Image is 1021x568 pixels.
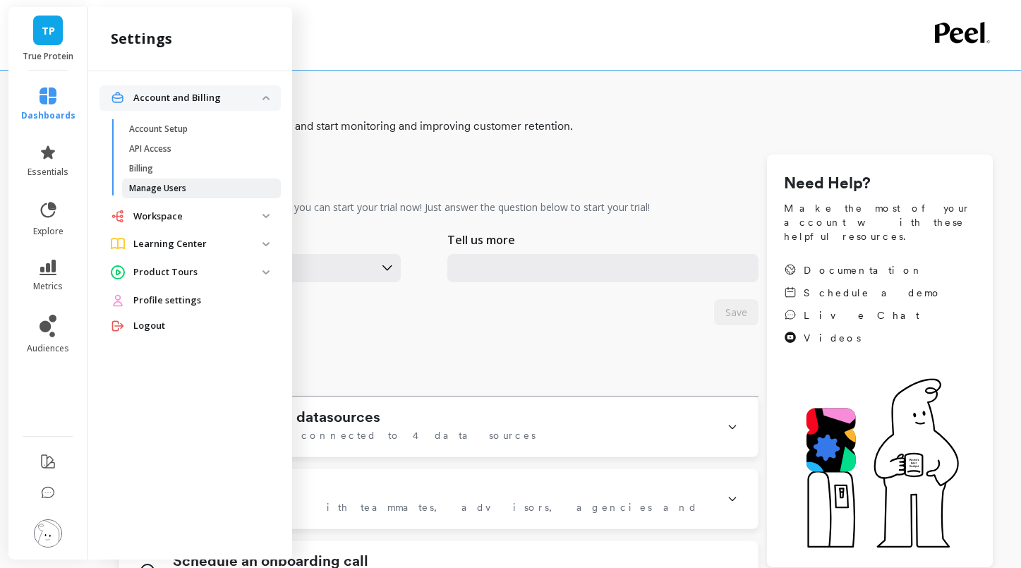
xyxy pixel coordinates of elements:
p: Tell us more [447,231,515,248]
img: navigation item icon [111,238,125,250]
span: essentials [28,167,68,178]
span: dashboards [21,110,75,121]
img: navigation item icon [111,319,125,333]
h2: settings [111,29,172,49]
span: TP [42,23,55,39]
span: Make the most of your account with these helpful resources. [784,201,976,243]
p: Account and Billing [133,91,262,105]
h1: Getting Started [119,81,993,115]
img: down caret icon [262,96,270,100]
h1: Need Help? [784,171,976,195]
a: Videos [784,331,942,345]
span: Share Peel with teammates, advisors, agencies and investors [173,500,710,528]
a: Documentation [784,263,942,277]
img: down caret icon [262,270,270,274]
p: Billing [129,163,153,174]
p: Account Setup [129,123,188,135]
img: navigation item icon [111,265,125,279]
p: Your data has finished computing and you can start your trial now! Just answer the question below... [119,200,650,214]
img: navigation item icon [111,91,125,104]
span: We're currently connected to 4 data sources [173,428,536,442]
span: Everything you need to set up Peel and start monitoring and improving customer retention. [119,118,993,135]
p: Product Tours [133,265,262,279]
img: navigation item icon [111,294,125,308]
img: profile picture [34,519,62,548]
img: navigation item icon [111,210,125,223]
span: audiences [27,343,69,354]
p: True Protein [23,51,74,62]
a: Schedule a demo [784,286,942,300]
span: Profile settings [133,294,201,308]
span: explore [33,226,64,237]
span: Videos [804,331,861,345]
p: Workspace [133,210,262,224]
span: Schedule a demo [804,286,942,300]
p: Learning Center [133,237,262,251]
span: Live Chat [804,308,919,322]
p: API Access [129,143,171,155]
span: Documentation [804,263,924,277]
span: metrics [33,281,63,292]
img: down caret icon [262,214,270,218]
span: Logout [133,319,165,333]
a: Profile settings [133,294,270,308]
img: down caret icon [262,242,270,246]
p: Manage Users [129,183,186,194]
